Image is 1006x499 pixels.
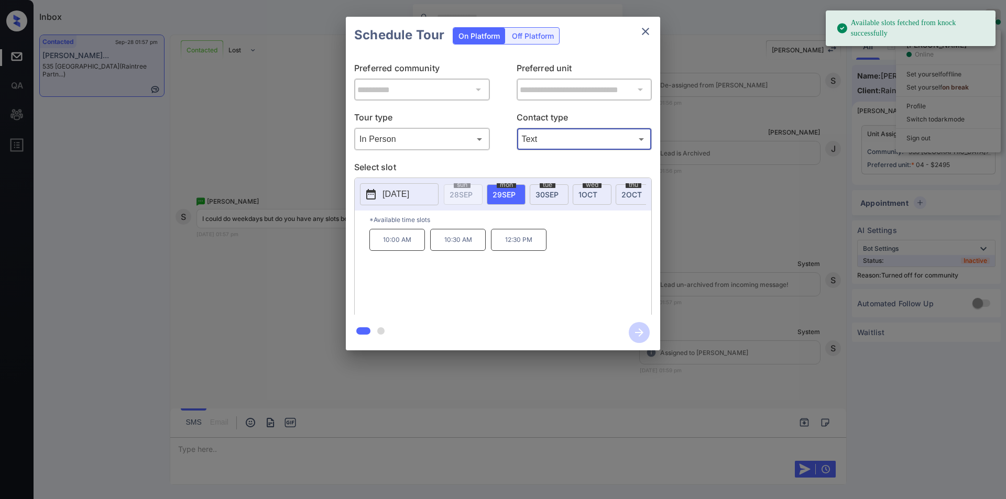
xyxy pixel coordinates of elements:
div: date-select [616,184,654,205]
span: wed [583,182,602,188]
div: Available slots fetched from knock successfully [836,14,987,43]
div: date-select [487,184,526,205]
span: 2 OCT [621,190,642,199]
p: Select slot [354,161,652,178]
p: Tour type [354,111,490,128]
div: On Platform [453,28,505,44]
p: Preferred unit [517,62,652,79]
div: Text [519,130,650,148]
span: thu [626,182,641,188]
span: tue [540,182,555,188]
span: 29 SEP [493,190,516,199]
div: In Person [357,130,487,148]
span: 30 SEP [535,190,559,199]
div: date-select [573,184,611,205]
button: btn-next [622,319,656,346]
p: Preferred community [354,62,490,79]
p: [DATE] [382,188,409,201]
p: *Available time slots [369,210,651,229]
p: 12:30 PM [491,229,546,251]
span: 1 OCT [578,190,597,199]
span: mon [497,182,516,188]
div: date-select [530,184,568,205]
button: close [635,21,656,42]
p: Contact type [517,111,652,128]
p: 10:30 AM [430,229,486,251]
h2: Schedule Tour [346,17,453,53]
button: [DATE] [360,183,439,205]
p: 10:00 AM [369,229,425,251]
div: Off Platform [507,28,559,44]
